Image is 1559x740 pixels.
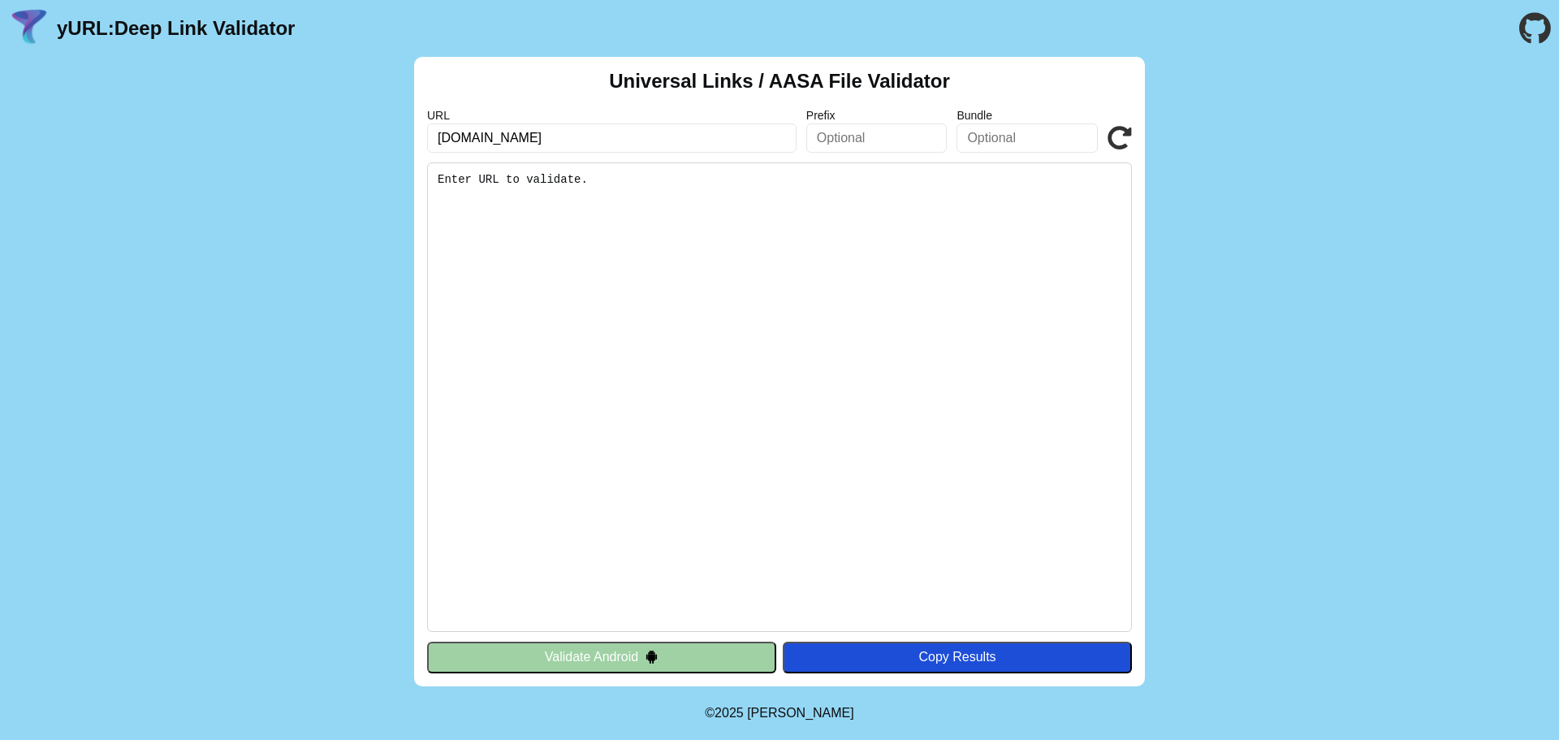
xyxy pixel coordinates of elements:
footer: © [705,686,853,740]
div: Copy Results [791,650,1124,664]
input: Required [427,123,797,153]
input: Optional [957,123,1098,153]
button: Copy Results [783,642,1132,673]
label: URL [427,109,797,122]
a: Michael Ibragimchayev's Personal Site [747,706,854,720]
a: yURL:Deep Link Validator [57,17,295,40]
input: Optional [806,123,948,153]
button: Validate Android [427,642,776,673]
img: yURL Logo [8,7,50,50]
pre: Enter URL to validate. [427,162,1132,632]
label: Prefix [806,109,948,122]
img: droidIcon.svg [645,650,659,664]
label: Bundle [957,109,1098,122]
h2: Universal Links / AASA File Validator [609,70,950,93]
span: 2025 [715,706,744,720]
